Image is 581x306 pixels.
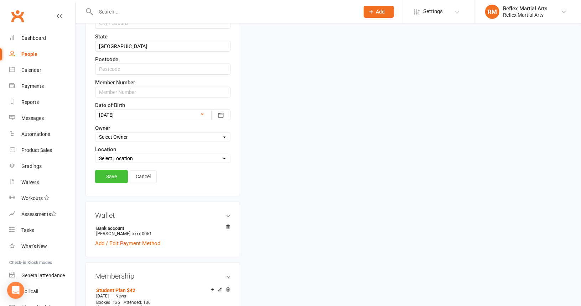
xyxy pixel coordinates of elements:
a: Dashboard [9,30,75,46]
a: Messages [9,110,75,126]
div: Automations [21,131,50,137]
div: Dashboard [21,35,46,41]
input: State [95,41,230,52]
a: × [201,110,204,118]
div: Assessments [21,211,57,217]
button: Add [364,6,394,18]
span: Attended: 136 [124,300,151,305]
a: Calendar [9,62,75,78]
a: Save [95,170,128,183]
label: Owner [95,124,110,132]
label: Postcode [95,55,118,64]
a: Student Plan $42 [96,287,135,293]
a: General attendance kiosk mode [9,268,75,284]
div: Open Intercom Messenger [7,282,24,299]
div: General attendance [21,273,65,278]
div: Reflex Martial Arts [503,5,548,12]
span: Never [115,294,126,299]
label: Location [95,145,116,154]
div: Messages [21,115,44,121]
span: xxxx 0051 [132,231,152,236]
a: Payments [9,78,75,94]
h3: Wallet [95,211,230,219]
li: [PERSON_NAME] [95,225,230,237]
div: Gradings [21,163,42,169]
a: Gradings [9,158,75,174]
a: Assessments [9,206,75,222]
a: Waivers [9,174,75,190]
h3: Membership [95,272,230,280]
input: Search... [94,7,354,17]
strong: Bank account [96,226,227,231]
div: Tasks [21,227,34,233]
span: Add [376,9,385,15]
div: What's New [21,243,47,249]
a: Product Sales [9,142,75,158]
div: Reports [21,99,39,105]
div: Workouts [21,195,43,201]
a: People [9,46,75,62]
input: Member Number [95,87,230,97]
input: Postcode [95,64,230,74]
a: What's New [9,238,75,254]
a: Clubworx [9,7,26,25]
a: Add / Edit Payment Method [95,239,160,248]
span: Booked: 136 [96,300,120,305]
span: Settings [423,4,443,20]
label: Member Number [95,78,135,87]
a: Roll call [9,284,75,300]
a: Tasks [9,222,75,238]
div: Waivers [21,179,39,185]
div: Product Sales [21,147,52,153]
div: RM [485,5,499,19]
div: Reflex Martial Arts [503,12,548,18]
span: [DATE] [96,294,109,299]
a: Workouts [9,190,75,206]
div: Roll call [21,289,38,294]
label: State [95,32,108,41]
a: Automations [9,126,75,142]
a: Cancel [130,170,157,183]
div: Calendar [21,67,41,73]
div: People [21,51,37,57]
div: Payments [21,83,44,89]
label: Date of Birth [95,101,125,110]
div: — [94,293,230,299]
a: Reports [9,94,75,110]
